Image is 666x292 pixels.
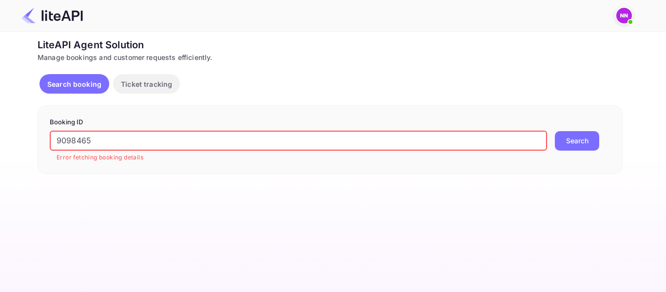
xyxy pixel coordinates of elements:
button: Search [555,131,599,151]
p: Booking ID [50,117,610,127]
div: Manage bookings and customer requests efficiently. [38,52,623,62]
div: LiteAPI Agent Solution [38,38,623,52]
img: LiteAPI Logo [21,8,83,23]
p: Error fetching booking details [57,153,540,162]
input: Enter Booking ID (e.g., 63782194) [50,131,547,151]
p: Search booking [47,79,101,89]
img: N/A N/A [616,8,632,23]
p: Ticket tracking [121,79,172,89]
